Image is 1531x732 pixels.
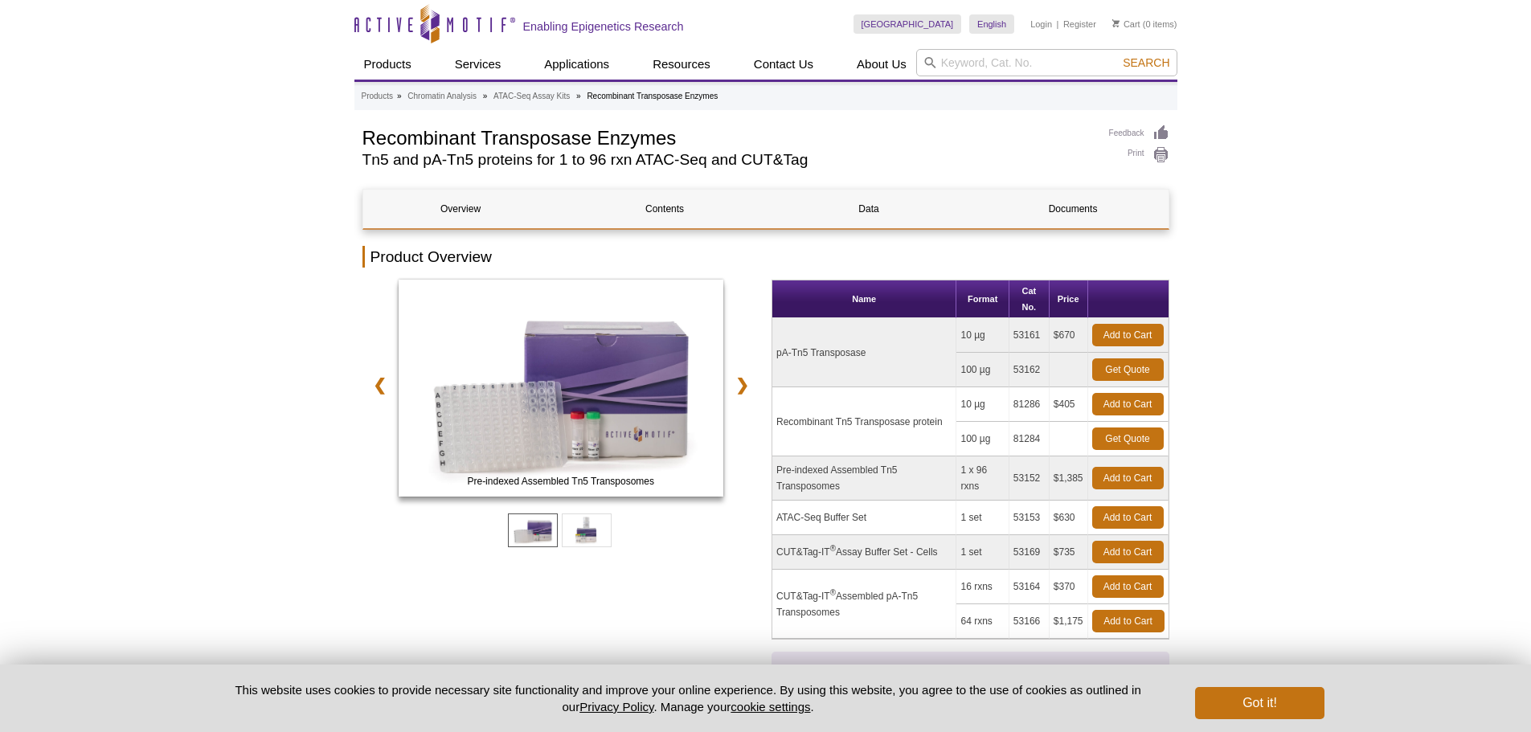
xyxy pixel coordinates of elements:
td: 100 µg [956,353,1009,387]
td: 53153 [1009,501,1050,535]
a: Chromatin Analysis [407,89,477,104]
a: Register [1063,18,1096,30]
a: Get Quote [1092,427,1164,450]
a: Resources [643,49,720,80]
td: 1 x 96 rxns [956,456,1009,501]
li: | [1057,14,1059,34]
a: Add to Cart [1092,324,1164,346]
td: $670 [1050,318,1088,353]
input: Keyword, Cat. No. [916,49,1177,76]
th: Price [1050,280,1088,318]
td: 10 µg [956,387,1009,422]
td: $1,175 [1050,604,1088,639]
a: Cart [1112,18,1140,30]
td: $370 [1050,570,1088,604]
td: Pre-indexed Assembled Tn5 Transposomes [772,456,956,501]
a: ATAC-Seq Assay Kits [493,89,570,104]
button: cookie settings [731,700,810,714]
a: Login [1030,18,1052,30]
sup: ® [830,588,836,597]
a: Products [354,49,421,80]
td: 53162 [1009,353,1050,387]
a: Add to Cart [1092,610,1165,632]
td: pA-Tn5 Transposase [772,318,956,387]
li: » [576,92,581,100]
a: Feedback [1109,125,1169,142]
td: 53161 [1009,318,1050,353]
a: Get Quote [1092,358,1164,381]
td: $630 [1050,501,1088,535]
h2: Tn5 and pA-Tn5 proteins for 1 to 96 rxn ATAC-Seq and CUT&Tag [362,153,1093,167]
a: About Us [847,49,916,80]
a: ❯ [725,366,759,403]
td: $735 [1050,535,1088,570]
li: » [483,92,488,100]
a: Add to Cart [1092,467,1164,489]
span: Pre-indexed Assembled Tn5 Transposomes [402,473,720,489]
a: Add to Cart [1092,506,1164,529]
span: Search [1123,56,1169,69]
a: Add to Cart [1092,393,1164,415]
a: Contact Us [744,49,823,80]
a: Documents [976,190,1171,228]
sup: ® [830,544,836,553]
td: 53152 [1009,456,1050,501]
li: » [397,92,402,100]
h2: Enabling Epigenetics Research [523,19,684,34]
td: 53169 [1009,535,1050,570]
img: Pre-indexed Assembled Tn5 Transposomes [399,280,724,497]
td: $1,385 [1050,456,1088,501]
a: Add to Cart [1092,541,1164,563]
th: Format [956,280,1009,318]
button: Got it! [1195,687,1324,719]
a: Products [362,89,393,104]
a: Add to Cart [1092,575,1164,598]
td: 1 set [956,535,1009,570]
td: CUT&Tag-IT Assay Buffer Set - Cells [772,535,956,570]
a: [GEOGRAPHIC_DATA] [854,14,962,34]
a: ATAC-Seq Kit [399,280,724,501]
a: Data [772,190,967,228]
td: ATAC-Seq Buffer Set [772,501,956,535]
th: Cat No. [1009,280,1050,318]
button: Search [1118,55,1174,70]
li: (0 items) [1112,14,1177,34]
li: Recombinant Transposase Enzymes [587,92,718,100]
img: Your Cart [1112,19,1120,27]
a: Privacy Policy [579,700,653,714]
th: Name [772,280,956,318]
td: 100 µg [956,422,1009,456]
td: 64 rxns [956,604,1009,639]
a: Overview [363,190,559,228]
a: Applications [534,49,619,80]
td: 53164 [1009,570,1050,604]
h2: Product Overview [362,246,1169,268]
td: 81286 [1009,387,1050,422]
a: Services [445,49,511,80]
td: CUT&Tag-IT Assembled pA-Tn5 Transposomes [772,570,956,639]
p: This website uses cookies to provide necessary site functionality and improve your online experie... [207,681,1169,715]
td: 53166 [1009,604,1050,639]
td: 10 µg [956,318,1009,353]
a: English [969,14,1014,34]
td: Recombinant Tn5 Transposase protein [772,387,956,456]
td: 81284 [1009,422,1050,456]
a: ❮ [362,366,397,403]
td: $405 [1050,387,1088,422]
a: Contents [567,190,763,228]
td: 1 set [956,501,1009,535]
a: Print [1109,146,1169,164]
h1: Recombinant Transposase Enzymes [362,125,1093,149]
td: 16 rxns [956,570,1009,604]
